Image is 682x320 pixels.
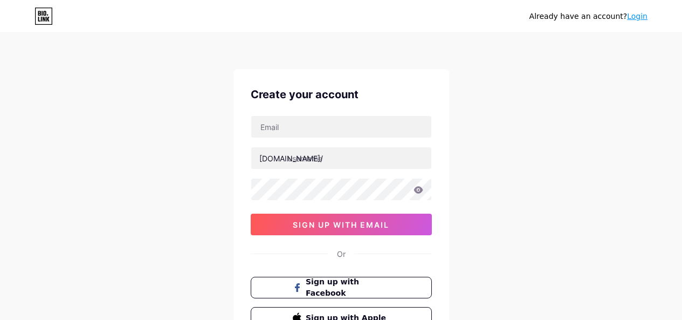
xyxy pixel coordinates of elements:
div: Create your account [251,86,432,103]
div: Already have an account? [529,11,647,22]
button: Sign up with Facebook [251,277,432,298]
span: sign up with email [293,220,389,229]
button: sign up with email [251,214,432,235]
input: Email [251,116,431,138]
div: Or [337,248,346,260]
span: Sign up with Facebook [306,276,389,299]
div: [DOMAIN_NAME]/ [259,153,323,164]
input: username [251,147,431,169]
a: Login [627,12,647,21]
